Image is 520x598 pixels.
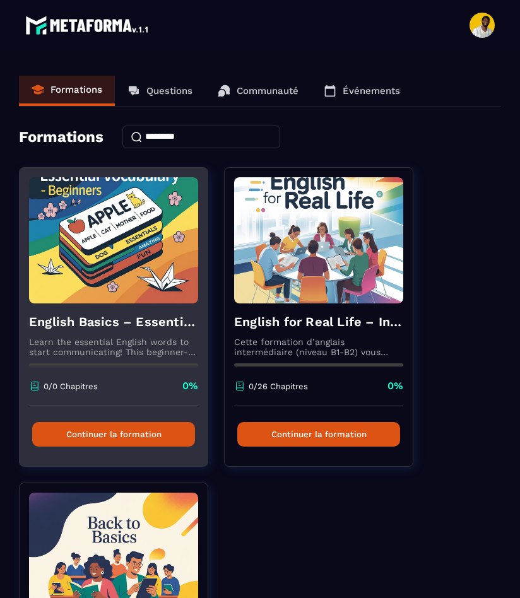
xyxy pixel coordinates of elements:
img: formation-background [29,177,198,303]
a: Événements [311,76,413,106]
p: 0/26 Chapitres [249,382,308,391]
p: Événements [343,85,400,97]
h4: English Basics – Essential Vocabulary for Beginners [29,313,198,331]
img: formation-background [234,177,403,303]
a: Formations [19,76,115,106]
h4: Formations [19,128,103,146]
h4: English for Real Life – Intermediate Level [234,313,403,331]
img: logo [25,13,150,38]
p: 0% [182,379,198,393]
a: Communauté [205,76,311,106]
a: Questions [115,76,205,106]
a: formation-backgroundEnglish for Real Life – Intermediate LevelCette formation d’anglais intermédi... [224,167,429,483]
a: formation-backgroundEnglish Basics – Essential Vocabulary for BeginnersLearn the essential Englis... [19,167,224,483]
p: Cette formation d’anglais intermédiaire (niveau B1-B2) vous aidera à renforcer votre grammaire, e... [234,337,403,357]
p: Learn the essential English words to start communicating! This beginner-friendly course will help... [29,337,198,357]
p: 0/0 Chapitres [44,382,98,391]
button: Continuer la formation [32,422,195,447]
p: 0% [387,379,403,393]
p: Formations [50,84,102,95]
p: Communauté [237,85,298,97]
p: Questions [146,85,192,97]
button: Continuer la formation [237,422,400,447]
